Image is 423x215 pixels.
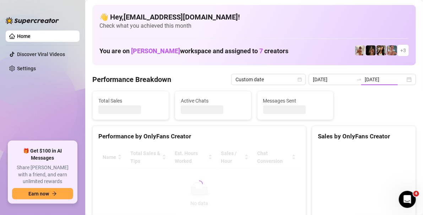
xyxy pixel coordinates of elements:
span: Messages Sent [263,97,328,105]
input: Start date [313,76,353,83]
span: Check what you achieved this month [99,22,409,30]
a: Home [17,33,31,39]
span: loading [195,179,204,188]
div: Performance by OnlyFans Creator [98,132,300,141]
span: to [356,77,362,82]
button: Earn nowarrow-right [12,188,73,199]
img: YL [387,45,397,55]
div: Sales by OnlyFans Creator [318,132,410,141]
span: 🎁 Get $100 in AI Messages [12,148,73,161]
span: Custom date [235,74,302,85]
a: Settings [17,66,36,71]
a: Discover Viral Videos [17,51,65,57]
h4: Performance Breakdown [92,75,171,84]
span: Earn now [28,191,49,197]
input: End date [365,76,405,83]
span: Total Sales [98,97,163,105]
h1: You are on workspace and assigned to creators [99,47,288,55]
span: + 3 [400,46,406,54]
span: 4 [413,191,419,197]
span: swap-right [356,77,362,82]
img: D [366,45,376,55]
img: AD [376,45,386,55]
span: Active Chats [181,97,245,105]
span: [PERSON_NAME] [131,47,180,55]
iframe: Intercom live chat [399,191,416,208]
span: 7 [259,47,263,55]
img: logo-BBDzfeDw.svg [6,17,59,24]
img: Green [355,45,365,55]
span: Share [PERSON_NAME] with a friend, and earn unlimited rewards [12,164,73,185]
h4: 👋 Hey, [EMAIL_ADDRESS][DOMAIN_NAME] ! [99,12,409,22]
span: calendar [298,77,302,82]
span: arrow-right [52,191,57,196]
